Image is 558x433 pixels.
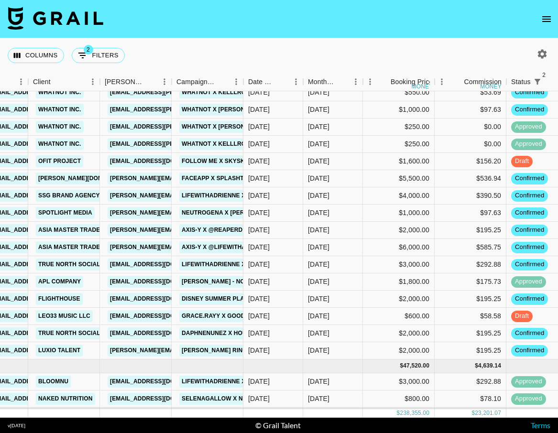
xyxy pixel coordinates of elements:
[308,139,329,149] div: Aug '25
[108,121,263,133] a: [EMAIL_ADDRESS][PERSON_NAME][DOMAIN_NAME]
[248,377,270,386] div: 6/27/2025
[435,373,506,390] div: $292.88
[435,239,506,256] div: $585.75
[108,207,263,219] a: [PERSON_NAME][EMAIL_ADDRESS][DOMAIN_NAME]
[179,121,320,133] a: Whatnot x [PERSON_NAME].[PERSON_NAME]
[511,243,548,252] span: confirmed
[377,75,391,88] button: Sort
[179,293,296,305] a: Disney Summer Playlist Campaign
[435,101,506,119] div: $97.63
[172,73,243,91] div: Campaign (Type)
[8,422,25,429] div: v [DATE]
[179,190,298,202] a: Lifewithadrienne x [PERSON_NAME]
[0,75,14,88] button: Sort
[308,311,329,321] div: Aug '25
[157,75,172,89] button: Menu
[363,136,435,153] div: $250.00
[363,342,435,359] div: $2,000.00
[179,138,293,150] a: Whatnot x Kelllrojas expenses
[475,362,478,370] div: $
[435,84,506,101] div: $53.69
[36,393,95,405] a: Naked Nutrition
[435,136,506,153] div: $0.00
[28,73,100,91] div: Client
[100,73,172,91] div: Booker
[335,75,349,88] button: Sort
[108,393,215,405] a: [EMAIL_ADDRESS][DOMAIN_NAME]
[36,87,84,98] a: Whatnot Inc.
[363,75,377,89] button: Menu
[400,362,403,370] div: $
[511,394,546,403] span: approved
[537,10,556,29] button: open drawer
[144,75,157,88] button: Sort
[308,260,329,269] div: Aug '25
[435,187,506,205] div: $390.50
[248,173,270,183] div: 8/19/2025
[308,328,329,338] div: Aug '25
[179,376,305,388] a: Lifewithadrienne X Bloom Prime Day
[511,73,531,91] div: Status
[403,362,429,370] div: 47,520.00
[108,190,263,202] a: [PERSON_NAME][EMAIL_ADDRESS][DOMAIN_NAME]
[363,119,435,136] div: $250.00
[308,105,329,114] div: Aug '25
[511,191,548,200] span: confirmed
[363,153,435,170] div: $1,600.00
[397,409,400,417] div: $
[108,138,263,150] a: [EMAIL_ADDRESS][PERSON_NAME][DOMAIN_NAME]
[36,310,93,322] a: Leo33 Music LLC
[36,155,83,167] a: Ofit Project
[14,75,28,89] button: Menu
[480,84,502,89] div: money
[179,87,260,98] a: Whatnot x Kelllrojas
[36,207,95,219] a: Spotlight Media
[179,259,294,271] a: lifewithadrienne x House of Fab
[435,390,506,408] div: $78.10
[531,421,550,430] a: Terms
[108,224,263,236] a: [PERSON_NAME][EMAIL_ADDRESS][DOMAIN_NAME]
[308,156,329,166] div: Aug '25
[179,104,320,116] a: Whatnot x [PERSON_NAME].[PERSON_NAME]
[248,294,270,303] div: 8/22/2025
[511,140,546,149] span: approved
[308,277,329,286] div: Aug '25
[248,346,270,355] div: 8/6/2025
[229,75,243,89] button: Menu
[308,225,329,235] div: Aug '25
[303,73,363,91] div: Month Due
[108,310,215,322] a: [EMAIL_ADDRESS][DOMAIN_NAME]
[179,345,299,357] a: [PERSON_NAME] Ring x Splashtwinz
[363,256,435,273] div: $3,000.00
[363,308,435,325] div: $600.00
[36,138,84,150] a: Whatnot Inc.
[108,376,215,388] a: [EMAIL_ADDRESS][DOMAIN_NAME]
[435,153,506,170] div: $156.20
[248,242,270,252] div: 8/6/2025
[248,311,270,321] div: 8/18/2025
[363,273,435,291] div: $1,800.00
[308,191,329,200] div: Aug '25
[544,75,558,88] button: Sort
[255,421,301,430] div: © Grail Talent
[248,156,270,166] div: 8/21/2025
[248,122,270,131] div: 8/15/2025
[179,310,365,322] a: Grace.Rayy x Good Times & Tan Lines by [PERSON_NAME]
[216,75,229,88] button: Sort
[8,48,64,63] button: Select columns
[511,329,548,338] span: confirmed
[363,408,435,425] div: $550.00
[36,345,83,357] a: Luxio Talent
[108,293,215,305] a: [EMAIL_ADDRESS][DOMAIN_NAME]
[363,291,435,308] div: $2,000.00
[511,226,548,235] span: confirmed
[179,276,318,288] a: [PERSON_NAME] - No Lie x @skyskysoflyy
[248,139,270,149] div: 8/15/2025
[108,259,215,271] a: [EMAIL_ADDRESS][DOMAIN_NAME]
[363,170,435,187] div: $5,500.00
[108,241,263,253] a: [PERSON_NAME][EMAIL_ADDRESS][DOMAIN_NAME]
[475,409,501,417] div: 23,201.07
[86,75,100,89] button: Menu
[36,376,71,388] a: Bloomnu
[36,327,103,339] a: True North Social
